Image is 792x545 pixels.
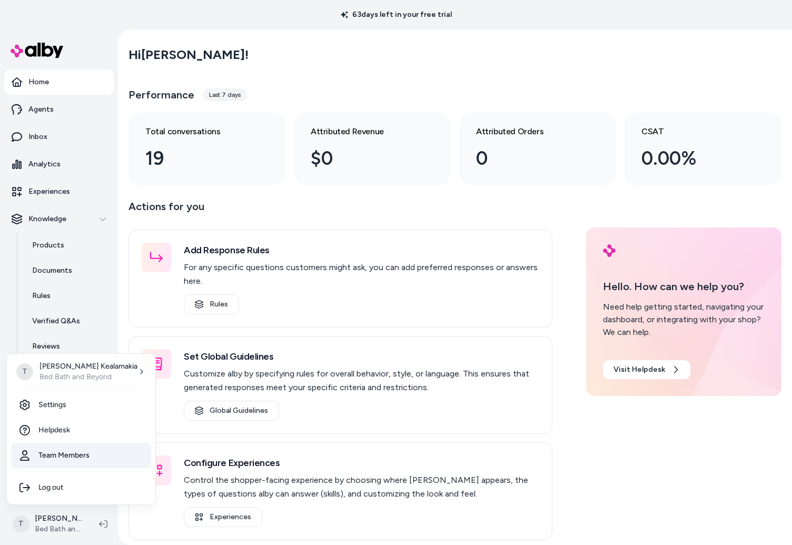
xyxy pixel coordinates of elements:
span: T [16,363,33,380]
a: Settings [11,392,151,418]
a: Team Members [11,443,151,468]
span: Helpdesk [38,425,70,435]
div: Log out [11,475,151,500]
p: [PERSON_NAME] Kealamakia [39,361,137,372]
p: Bed Bath and Beyond [39,372,137,382]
